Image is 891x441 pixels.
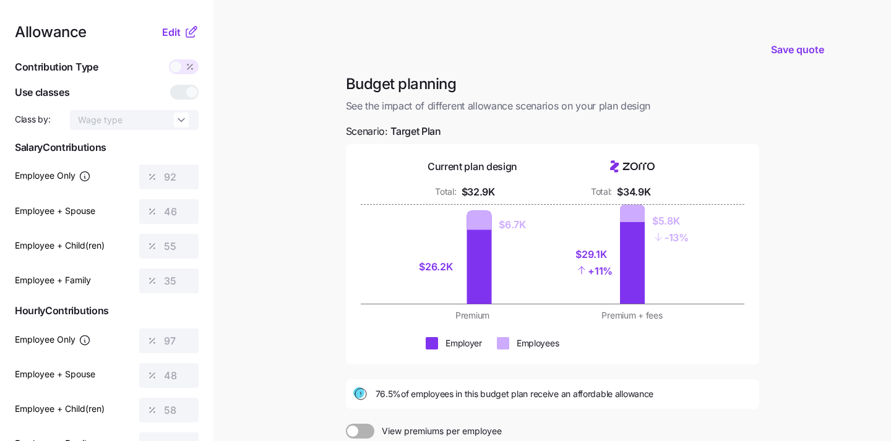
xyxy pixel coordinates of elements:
[15,204,95,218] label: Employee + Spouse
[15,113,50,126] span: Class by:
[591,186,612,198] div: Total:
[419,259,459,275] div: $26.2K
[435,186,456,198] div: Total:
[15,303,199,319] span: Hourly Contributions
[428,159,517,174] div: Current plan design
[771,42,824,57] span: Save quote
[15,402,105,416] label: Employee + Child(ren)
[15,333,91,346] label: Employee Only
[15,367,95,381] label: Employee + Spouse
[575,247,613,262] div: $29.1K
[761,32,834,67] button: Save quote
[15,239,105,252] label: Employee + Child(ren)
[652,229,689,246] div: - 13%
[15,273,91,287] label: Employee + Family
[499,217,525,233] div: $6.7K
[162,25,181,40] span: Edit
[346,98,759,114] span: See the impact of different allowance scenarios on your plan design
[15,85,69,100] span: Use classes
[346,124,441,139] span: Scenario:
[15,169,91,182] label: Employee Only
[15,140,199,155] span: Salary Contributions
[560,309,705,322] div: Premium + fees
[162,25,184,40] button: Edit
[374,424,502,439] span: View premiums per employee
[517,337,559,349] div: Employees
[445,337,482,349] div: Employer
[400,309,545,322] div: Premium
[462,184,495,200] div: $32.9K
[15,59,98,75] span: Contribution Type
[575,262,613,279] div: + 11%
[652,213,689,229] div: $5.8K
[15,25,87,40] span: Allowance
[376,388,654,400] span: 76.5% of employees in this budget plan receive an affordable allowance
[346,74,759,93] h1: Budget planning
[617,184,650,200] div: $34.9K
[390,124,441,139] span: Target Plan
